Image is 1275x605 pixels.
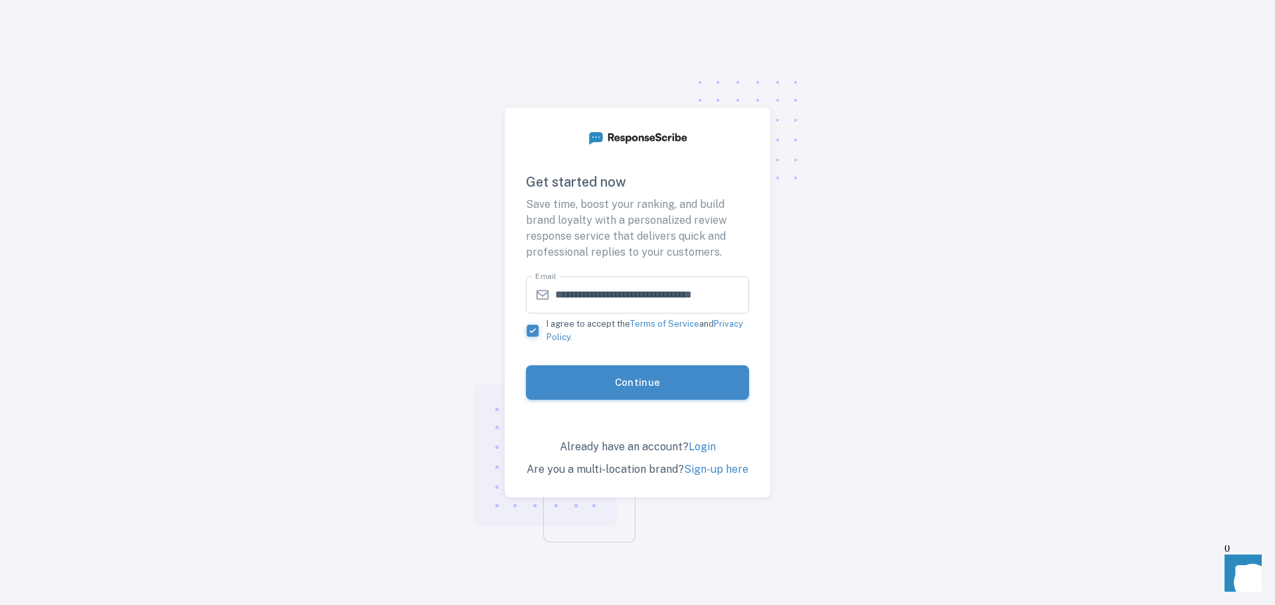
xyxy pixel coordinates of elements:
label: Email [535,270,556,282]
a: Terms of Service [630,319,699,329]
button: Continue [526,365,749,400]
h6: Get started now [526,171,749,193]
a: Sign-up here [684,463,748,475]
span: I agree to accept the and . [547,317,749,343]
p: Save time, boost your ranking, and build brand loyalty with a personalized review response servic... [526,197,749,260]
a: Login [689,440,716,453]
a: Privacy Policy [547,319,743,342]
p: Already have an account? [505,439,770,455]
iframe: Front Chat [1212,545,1269,602]
p: Are you a multi-location brand? [505,462,770,477]
img: ResponseScribe [588,129,687,145]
